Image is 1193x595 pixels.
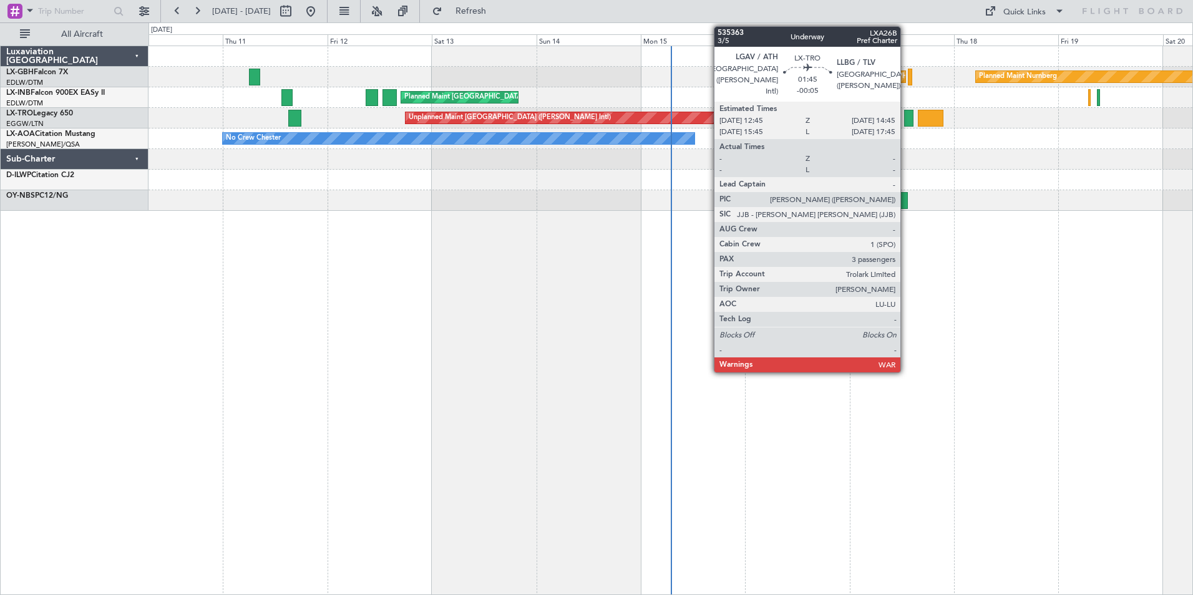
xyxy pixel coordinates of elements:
div: Sun 14 [537,34,641,46]
a: EDLW/DTM [6,99,43,108]
div: Fri 19 [1058,34,1162,46]
span: LX-INB [6,89,31,97]
div: Tue 16 [745,34,849,46]
div: Thu 11 [223,34,327,46]
span: OY-NBS [6,192,35,200]
div: Planned Maint Nurnberg [979,67,1057,86]
div: Wed 10 [119,34,223,46]
a: LX-GBHFalcon 7X [6,69,68,76]
div: Planned Maint [GEOGRAPHIC_DATA] ([GEOGRAPHIC_DATA]) [404,88,601,107]
a: LX-AOACitation Mustang [6,130,95,138]
a: [PERSON_NAME]/QSA [6,140,80,149]
a: EDLW/DTM [6,78,43,87]
button: Refresh [426,1,501,21]
span: Refresh [445,7,497,16]
a: OY-NBSPC12/NG [6,192,68,200]
div: Fri 12 [328,34,432,46]
div: Mon 15 [641,34,745,46]
span: LX-AOA [6,130,35,138]
input: Trip Number [38,2,110,21]
div: No Crew Chester [226,129,281,148]
span: LX-TRO [6,110,33,117]
div: Wed 17 [850,34,954,46]
a: LX-TROLegacy 650 [6,110,73,117]
a: EGGW/LTN [6,119,44,128]
div: Thu 18 [954,34,1058,46]
span: D-ILWP [6,172,31,179]
span: All Aircraft [32,30,132,39]
div: Unplanned Maint [GEOGRAPHIC_DATA] ([PERSON_NAME] Intl) [409,109,611,127]
span: [DATE] - [DATE] [212,6,271,17]
div: Planned Maint [GEOGRAPHIC_DATA] ([GEOGRAPHIC_DATA]) [818,67,1015,86]
div: Quick Links [1003,6,1046,19]
button: All Aircraft [14,24,135,44]
button: Quick Links [978,1,1071,21]
a: LX-INBFalcon 900EX EASy II [6,89,105,97]
a: D-ILWPCitation CJ2 [6,172,74,179]
div: Sat 13 [432,34,536,46]
div: [DATE] [151,25,172,36]
span: LX-GBH [6,69,34,76]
